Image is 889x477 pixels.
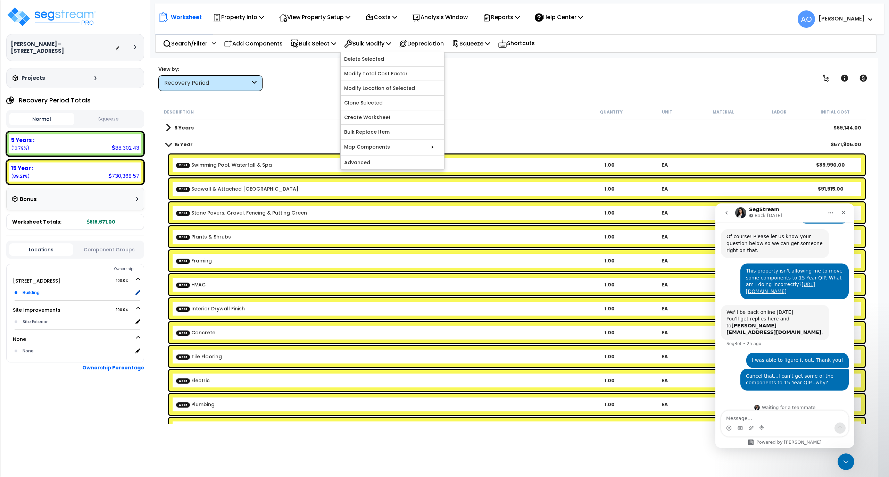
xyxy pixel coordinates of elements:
a: Custom Item [176,377,210,384]
div: EA [638,233,692,240]
a: [STREET_ADDRESS] 100.0% [13,277,60,284]
p: Shortcuts [498,39,535,49]
b: 5 Years : [11,136,34,144]
div: EA [638,281,692,288]
div: 1.00 [582,185,637,192]
p: Worksheet [171,12,202,22]
a: Modify Total Cost Factor [341,67,444,81]
div: EA [638,329,692,336]
b: [PERSON_NAME] [819,15,865,22]
a: Custom Item [176,353,222,360]
div: Site Exterior [21,318,133,326]
a: Custom Item [176,233,231,240]
div: 1.00 [582,377,637,384]
small: Quantity [600,109,623,115]
a: Create Worksheet [341,110,444,124]
span: 100.0% [116,277,134,285]
div: EA [638,305,692,312]
span: Cost [176,330,190,335]
a: Custom Item [176,401,215,408]
div: 1.00 [582,257,637,264]
div: $69,144.00 [833,124,861,131]
button: Normal [9,113,74,125]
div: EA [638,377,692,384]
a: Site Improvements 100.0% [13,307,60,313]
a: Clone Selected [341,96,444,110]
span: Cost [176,162,190,168]
small: 89.21392904442563% [11,173,30,179]
span: 100.0% [116,306,134,314]
span: Cost [176,258,190,263]
small: Labor [772,109,787,115]
div: 1.00 [582,161,637,168]
b: 15 Year [174,141,193,148]
div: 1.00 [582,401,637,408]
a: Custom Item [176,329,215,336]
small: 10.78607095557438% [11,145,29,151]
h3: [PERSON_NAME] - [STREET_ADDRESS] [11,41,115,55]
a: Advanced [341,156,444,169]
iframe: Intercom live chat [715,203,854,448]
div: EA [638,257,692,264]
p: Bulk Modify [344,39,391,48]
button: Squeeze [76,113,141,125]
div: EA [638,401,692,408]
div: EA [638,185,692,192]
button: Locations [9,243,73,256]
span: Cost [176,354,190,359]
small: Unit [662,109,672,115]
div: Building [21,288,133,297]
div: 730,368.57 [108,172,139,179]
a: Delete Selected [341,52,444,66]
b: 5 Years [174,124,194,131]
span: Cost [176,282,190,287]
div: 1.00 [582,233,637,240]
p: Analysis Window [412,12,468,22]
p: View Property Setup [279,12,350,22]
div: $571,905.00 [831,141,861,148]
span: Cost [176,210,190,216]
div: Shortcuts [494,35,539,52]
p: Costs [365,12,397,22]
p: Property Info [213,12,264,22]
span: Cost [176,378,190,383]
a: Custom Item [176,161,272,168]
div: 1.00 [582,353,637,360]
small: Material [713,109,734,115]
button: Component Groups [77,246,141,253]
p: Add Components [224,39,283,48]
a: Custom Item [176,209,307,216]
div: $91,915.00 [803,185,858,192]
span: Cost [176,306,190,311]
b: Ownership Percentage [82,364,144,371]
div: Depreciation [395,35,448,52]
div: EA [638,353,692,360]
span: Cost [176,402,190,407]
h3: Projects [22,75,45,82]
p: Depreciation [399,39,444,48]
